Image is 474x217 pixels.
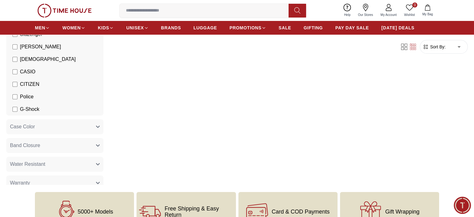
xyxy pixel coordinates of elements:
a: [DATE] DEALS [381,22,414,33]
span: Warranty [10,179,30,187]
div: Find your dream watch—experts ready to assist! [8,81,117,94]
span: UNISEX [126,25,144,31]
div: Timehousecompany [8,54,117,77]
span: Police [20,93,34,101]
a: PAY DAY SALE [335,22,369,33]
span: [DEMOGRAPHIC_DATA] [20,56,76,63]
span: Conversation [78,159,106,164]
span: Band Closure [10,142,40,149]
button: Sort By: [423,44,446,50]
a: BRANDS [161,22,181,33]
button: Case Color [6,119,103,134]
span: Card & COD Payments [272,209,330,215]
span: 5000+ Models [78,209,113,215]
span: Our Stores [356,12,376,17]
button: Band Closure [6,138,103,153]
span: WOMEN [62,25,81,31]
span: G-Shock [20,106,39,113]
a: SALE [279,22,291,33]
span: Chat with us now [29,110,106,118]
span: KIDS [98,25,109,31]
input: [PERSON_NAME] [12,44,17,49]
span: Help [342,12,353,17]
span: CITIZEN [20,81,39,88]
span: Home [25,159,38,164]
span: My Bag [420,12,435,17]
span: [DATE] DEALS [381,25,414,31]
span: BRANDS [161,25,181,31]
span: 0 [412,2,417,7]
a: LUGGAGE [194,22,217,33]
button: My Bag [419,3,437,18]
img: ... [37,4,92,17]
span: PROMOTIONS [229,25,261,31]
span: PAY DAY SALE [335,25,369,31]
span: LUGGAGE [194,25,217,31]
a: Help [340,2,354,18]
span: GIFTING [304,25,323,31]
span: Sort By: [429,44,446,50]
button: Water Resistant [6,157,103,172]
span: MEN [35,25,45,31]
a: UNISEX [126,22,148,33]
div: Chat with us now [8,101,117,126]
a: WOMEN [62,22,85,33]
input: G-Shock [12,107,17,112]
span: Water Resistant [10,160,45,168]
a: MEN [35,22,50,33]
span: My Account [378,12,399,17]
span: Case Color [10,123,35,131]
div: Home [2,145,60,166]
span: SALE [279,25,291,31]
a: PROMOTIONS [229,22,266,33]
span: Gift Wrapping [385,209,419,215]
span: CASIO [20,68,36,76]
a: Our Stores [354,2,377,18]
input: Police [12,94,17,99]
span: [PERSON_NAME] [20,43,61,51]
a: 0Wishlist [400,2,419,18]
a: KIDS [98,22,114,33]
button: Warranty [6,175,103,190]
input: CITIZEN [12,82,17,87]
div: Chat Widget [454,197,471,214]
img: Company logo [8,8,21,21]
a: GIFTING [304,22,323,33]
div: Conversation [62,145,122,166]
span: Wishlist [402,12,417,17]
input: [DEMOGRAPHIC_DATA] [12,57,17,62]
input: CASIO [12,69,17,74]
